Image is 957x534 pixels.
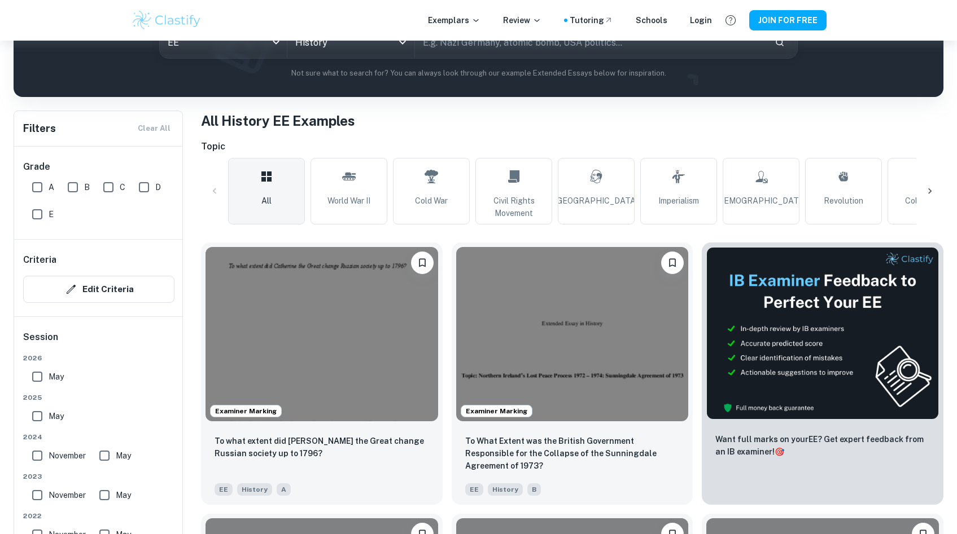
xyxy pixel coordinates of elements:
button: JOIN FOR FREE [749,10,827,30]
h6: Session [23,330,174,353]
img: History EE example thumbnail: To what extent did Catherine the Great c [206,247,438,421]
span: Examiner Marking [461,406,532,416]
p: Exemplars [428,14,480,27]
span: May [116,489,131,501]
span: May [49,410,64,422]
span: 🎯 [775,447,784,456]
span: D [155,181,161,193]
img: History EE example thumbnail: To What Extent was the British Governmen [456,247,689,421]
h1: All History EE Examples [201,111,943,131]
button: Please log in to bookmark exemplars [661,251,684,274]
h6: Criteria [23,253,56,267]
span: 2025 [23,392,174,403]
span: EE [465,483,483,496]
span: 2024 [23,432,174,442]
p: To What Extent was the British Government Responsible for the Collapse of the Sunningdale Agreeme... [465,435,680,472]
span: History [237,483,272,496]
span: May [116,449,131,462]
a: Examiner MarkingPlease log in to bookmark exemplarsTo What Extent was the British Government Resp... [452,242,693,505]
img: Clastify logo [131,9,203,32]
span: 2026 [23,353,174,363]
span: Revolution [824,195,863,207]
span: B [527,483,541,496]
button: Please log in to bookmark exemplars [411,251,434,274]
a: Examiner MarkingPlease log in to bookmark exemplarsTo what extent did Catherine the Great change ... [201,242,443,505]
p: Review [503,14,541,27]
p: Not sure what to search for? You can always look through our example Extended Essays below for in... [23,68,934,79]
a: Schools [636,14,667,27]
a: Login [690,14,712,27]
span: History [488,483,523,496]
span: B [84,181,90,193]
span: 2023 [23,471,174,482]
span: [GEOGRAPHIC_DATA] [554,195,638,207]
span: 2022 [23,511,174,521]
span: November [49,449,86,462]
span: A [49,181,54,193]
p: To what extent did Catherine the Great change Russian society up to 1796? [215,435,429,460]
span: A [277,483,291,496]
div: EE [160,27,287,58]
button: Help and Feedback [721,11,740,30]
a: Tutoring [570,14,613,27]
span: [DEMOGRAPHIC_DATA] [716,195,806,207]
button: Edit Criteria [23,276,174,303]
span: Civil Rights Movement [480,195,547,219]
h6: Filters [23,121,56,136]
span: C [120,181,125,193]
span: May [49,370,64,383]
span: All [261,195,272,207]
button: Search [770,33,789,52]
span: Cold War [415,195,448,207]
span: E [49,208,54,220]
button: Open [395,34,410,50]
h6: Topic [201,140,943,153]
a: ThumbnailWant full marks on yourEE? Get expert feedback from an IB examiner! [702,242,943,505]
span: Colonialism [905,195,947,207]
span: World War II [327,195,370,207]
p: Want full marks on your EE ? Get expert feedback from an IB examiner! [715,433,930,458]
h6: Grade [23,160,174,174]
span: Imperialism [658,195,699,207]
img: Thumbnail [706,247,939,420]
span: EE [215,483,233,496]
span: November [49,489,86,501]
input: E.g. Nazi Germany, atomic bomb, USA politics... [415,27,766,58]
span: Examiner Marking [211,406,281,416]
